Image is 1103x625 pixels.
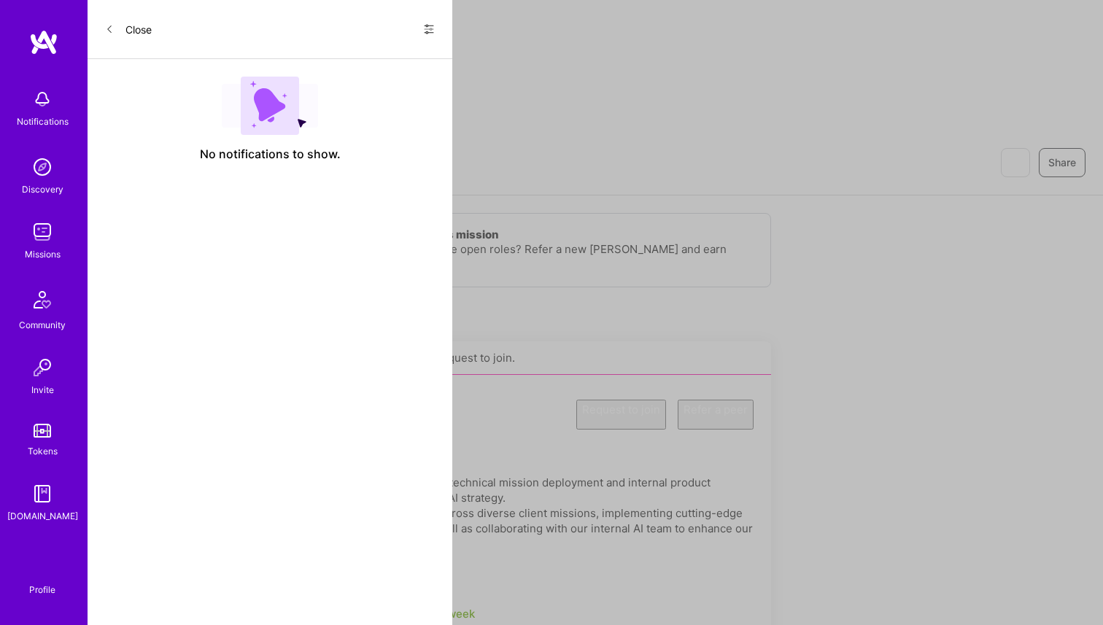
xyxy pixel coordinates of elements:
[222,77,318,135] img: empty
[28,479,57,508] img: guide book
[28,443,58,459] div: Tokens
[28,152,57,182] img: discovery
[28,217,57,246] img: teamwork
[105,18,152,41] button: Close
[34,424,51,438] img: tokens
[24,567,61,596] a: Profile
[17,114,69,129] div: Notifications
[29,582,55,596] div: Profile
[22,182,63,197] div: Discovery
[200,147,341,162] span: No notifications to show.
[25,282,60,317] img: Community
[28,85,57,114] img: bell
[31,382,54,397] div: Invite
[25,246,61,262] div: Missions
[19,317,66,333] div: Community
[29,29,58,55] img: logo
[7,508,78,524] div: [DOMAIN_NAME]
[28,353,57,382] img: Invite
